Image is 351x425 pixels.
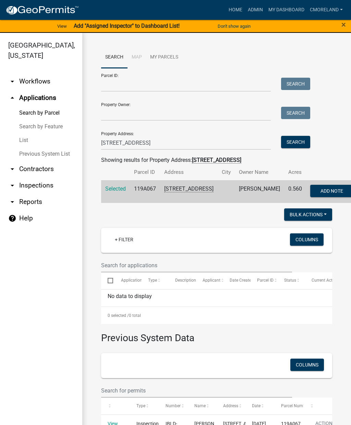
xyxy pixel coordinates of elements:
div: No data to display [101,289,332,307]
button: Columns [290,233,324,246]
a: Search [101,47,128,68]
datatable-header-cell: Current Activity [305,272,332,289]
i: help [8,214,16,222]
strong: Add "Assigned Inspector" to Dashboard List! [74,23,180,29]
a: View [55,21,70,32]
i: arrow_drop_down [8,181,16,190]
th: Owner Name [235,164,284,180]
datatable-header-cell: Type [130,398,159,414]
datatable-header-cell: Applicant [196,272,223,289]
td: [PERSON_NAME] [235,180,284,203]
i: arrow_drop_down [8,165,16,173]
datatable-header-cell: Date [245,398,274,414]
datatable-header-cell: Parcel Number [275,398,303,414]
button: Close [341,21,346,29]
a: My Dashboard [266,3,307,16]
span: Number [166,403,181,408]
button: Columns [290,359,324,371]
span: Address [223,403,238,408]
datatable-header-cell: Name [188,398,217,414]
datatable-header-cell: Status [278,272,305,289]
datatable-header-cell: Description [169,272,196,289]
span: Date [252,403,261,408]
span: Type [136,403,145,408]
datatable-header-cell: Number [159,398,188,414]
span: Parcel ID [257,278,274,283]
span: Application Number [121,278,158,283]
span: × [341,20,346,29]
button: Search [281,107,310,119]
div: 0 total [101,307,332,324]
span: Add Note [320,188,343,193]
td: 0.560 [284,180,306,203]
button: Bulk Actions [284,208,332,221]
i: arrow_drop_up [8,94,16,102]
a: My Parcels [146,47,182,68]
span: Description [175,278,196,283]
h3: Previous System Data [101,324,332,345]
a: Home [226,3,245,16]
th: Parcel ID [130,164,160,180]
th: City [218,164,235,180]
th: Acres [284,164,306,180]
datatable-header-cell: Type [142,272,169,289]
span: Name [194,403,206,408]
i: arrow_drop_down [8,198,16,206]
button: Search [281,136,310,148]
i: arrow_drop_down [8,77,16,86]
span: Parcel Number [281,403,309,408]
datatable-header-cell: Address [217,398,245,414]
datatable-header-cell: Application Number [114,272,141,289]
datatable-header-cell: Select [101,272,114,289]
button: Search [281,78,310,90]
span: Type [148,278,157,283]
a: Selected [105,185,126,192]
span: Date Created [230,278,254,283]
input: Search for permits [101,384,292,398]
th: Address [160,164,218,180]
button: Don't show again [215,21,253,32]
span: Status [284,278,296,283]
div: Showing results for Property Address: [101,156,332,164]
span: 0 selected / [108,313,129,318]
span: Current Activity [312,278,340,283]
a: Admin [245,3,266,16]
a: + Filter [109,233,139,246]
a: cmoreland [307,3,346,16]
input: Search for applications [101,258,292,272]
span: Applicant [203,278,220,283]
td: 119A067 [130,180,160,203]
datatable-header-cell: Date Created [223,272,250,289]
datatable-header-cell: Parcel ID [251,272,278,289]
